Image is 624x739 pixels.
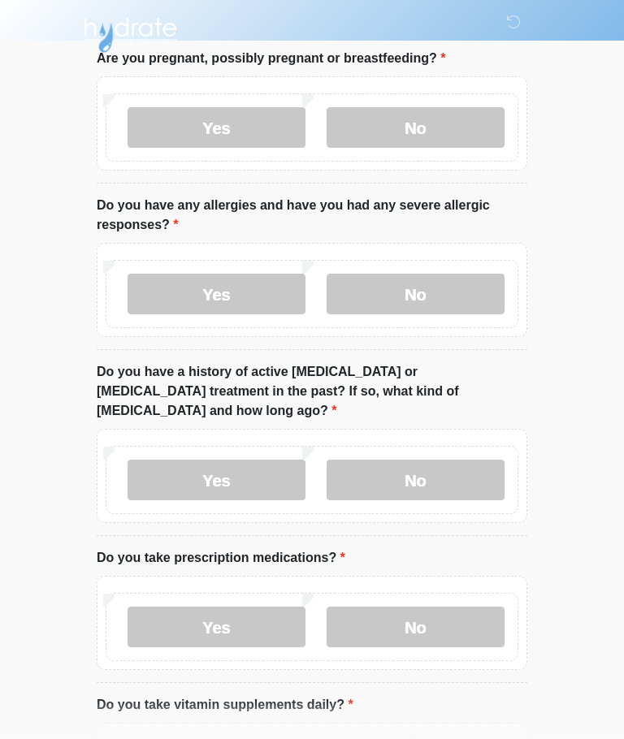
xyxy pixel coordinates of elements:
[128,107,305,148] label: Yes
[327,460,505,500] label: No
[97,362,527,421] label: Do you have a history of active [MEDICAL_DATA] or [MEDICAL_DATA] treatment in the past? If so, wh...
[97,196,527,235] label: Do you have any allergies and have you had any severe allergic responses?
[327,107,505,148] label: No
[327,274,505,314] label: No
[327,607,505,647] label: No
[128,274,305,314] label: Yes
[97,548,345,568] label: Do you take prescription medications?
[80,12,180,54] img: Hydrate IV Bar - Arcadia Logo
[128,460,305,500] label: Yes
[97,695,353,715] label: Do you take vitamin supplements daily?
[128,607,305,647] label: Yes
